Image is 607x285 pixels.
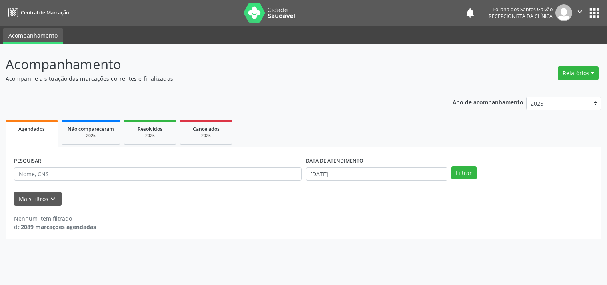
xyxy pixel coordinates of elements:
div: 2025 [130,133,170,139]
a: Acompanhamento [3,28,63,44]
input: Nome, CNS [14,167,302,181]
button: Relatórios [558,66,599,80]
p: Acompanhe a situação das marcações correntes e finalizadas [6,74,423,83]
img: img [555,4,572,21]
i: keyboard_arrow_down [48,195,57,203]
div: Nenhum item filtrado [14,214,96,223]
button: Filtrar [451,166,477,180]
span: Recepcionista da clínica [489,13,553,20]
label: PESQUISAR [14,155,41,167]
strong: 2089 marcações agendadas [21,223,96,231]
button: Mais filtroskeyboard_arrow_down [14,192,62,206]
div: 2025 [68,133,114,139]
div: 2025 [186,133,226,139]
span: Não compareceram [68,126,114,132]
input: Selecione um intervalo [306,167,447,181]
a: Central de Marcação [6,6,69,19]
button: notifications [465,7,476,18]
span: Cancelados [193,126,220,132]
label: DATA DE ATENDIMENTO [306,155,363,167]
button: apps [587,6,601,20]
span: Agendados [18,126,45,132]
i:  [575,7,584,16]
p: Ano de acompanhamento [453,97,523,107]
div: de [14,223,96,231]
p: Acompanhamento [6,54,423,74]
button:  [572,4,587,21]
span: Central de Marcação [21,9,69,16]
span: Resolvidos [138,126,162,132]
div: Poliana dos Santos Galvão [489,6,553,13]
